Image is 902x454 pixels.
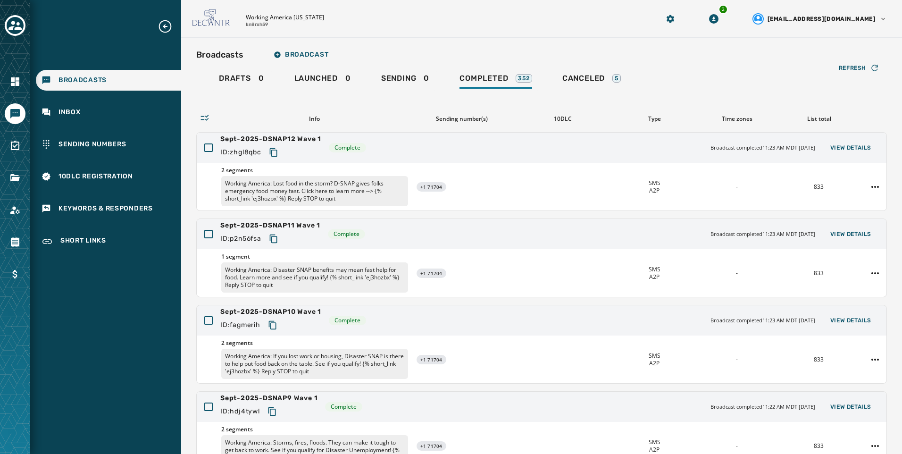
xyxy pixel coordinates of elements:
[710,403,815,411] span: Broadcast completed 11:22 AM MDT [DATE]
[823,400,879,413] button: View Details
[265,230,282,247] button: Copy text to clipboard
[830,403,871,411] span: View Details
[710,230,815,238] span: Broadcast completed 11:23 AM MDT [DATE]
[58,204,153,213] span: Keywords & Responders
[699,183,774,191] div: -
[36,70,181,91] a: Navigate to Broadcasts
[5,15,25,36] button: Toggle account select drawer
[381,74,429,89] div: 0
[649,273,660,281] span: A2P
[649,446,660,454] span: A2P
[220,234,261,244] span: ID: p2n56fsa
[831,60,887,76] button: Refresh
[36,198,181,219] a: Navigate to Keywords & Responders
[649,187,660,194] span: A2P
[768,15,876,23] span: [EMAIL_ADDRESS][DOMAIN_NAME]
[710,144,815,152] span: Broadcast completed 11:23 AM MDT [DATE]
[417,441,446,451] div: +1 71704
[868,266,883,281] button: Sept-2025-DSNAP11 Wave 1 action menu
[334,144,360,151] span: Complete
[868,352,883,367] button: Sept-2025-DSNAP10 Wave 1 action menu
[5,103,25,124] a: Navigate to Messaging
[749,9,891,28] button: User settings
[274,51,328,59] span: Broadcast
[617,115,692,123] div: Type
[555,69,628,91] a: Canceled5
[782,356,856,363] div: 833
[334,317,360,324] span: Complete
[5,200,25,220] a: Navigate to Account
[649,360,660,367] span: A2P
[331,403,357,411] span: Complete
[221,262,408,293] p: Working America: Disaster SNAP benefits may mean fast help for food. Learn more and see if you qu...
[699,442,774,450] div: -
[264,317,281,334] button: Copy text to clipboard
[782,269,856,277] div: 833
[294,74,338,83] span: Launched
[374,69,437,91] a: Sending0
[823,141,879,154] button: View Details
[839,64,866,72] span: Refresh
[58,76,107,85] span: Broadcasts
[58,140,126,149] span: Sending Numbers
[5,71,25,92] a: Navigate to Home
[334,230,359,238] span: Complete
[782,115,857,123] div: List total
[36,134,181,155] a: Navigate to Sending Numbers
[58,108,81,117] span: Inbox
[699,269,774,277] div: -
[830,317,871,324] span: View Details
[246,21,268,28] p: kn8rxh59
[5,168,25,188] a: Navigate to Files
[287,69,359,91] a: Launched0
[265,144,282,161] button: Copy text to clipboard
[649,179,660,187] span: SMS
[36,102,181,123] a: Navigate to Inbox
[221,167,408,174] span: 2 segments
[196,48,243,61] h2: Broadcasts
[211,69,272,91] a: Drafts0
[417,355,446,364] div: +1 71704
[699,356,774,363] div: -
[612,74,621,83] div: 5
[221,176,408,206] p: Working America: Lost food in the storm? D-SNAP gives folks emergency food money fast. Click here...
[264,403,281,420] button: Copy text to clipboard
[823,227,879,241] button: View Details
[246,14,324,21] p: Working America [US_STATE]
[417,182,446,192] div: +1 71704
[705,10,722,27] button: Download Menu
[219,74,251,83] span: Drafts
[649,352,660,360] span: SMS
[868,179,883,194] button: Sept-2025-DSNAP12 Wave 1 action menu
[562,74,605,83] span: Canceled
[220,307,321,317] span: Sept-2025-DSNAP10 Wave 1
[220,135,321,144] span: Sept-2025-DSNAP12 Wave 1
[452,69,540,91] a: Completed352
[830,144,871,151] span: View Details
[221,426,408,433] span: 2 segments
[5,232,25,252] a: Navigate to Orders
[649,266,660,273] span: SMS
[830,230,871,238] span: View Details
[219,74,264,89] div: 0
[868,438,883,454] button: Sept-2025-DSNAP9 Wave 1 action menu
[220,407,260,416] span: ID: hdj4tywl
[220,394,317,403] span: Sept-2025-DSNAP9 Wave 1
[158,19,180,34] button: Expand sub nav menu
[221,115,408,123] div: Info
[700,115,775,123] div: Time zones
[5,135,25,156] a: Navigate to Surveys
[417,269,446,278] div: +1 71704
[718,5,728,14] div: 2
[5,264,25,285] a: Navigate to Billing
[516,115,610,123] div: 10DLC
[58,172,133,181] span: 10DLC Registration
[221,253,408,261] span: 1 segment
[266,45,336,64] button: Broadcast
[220,221,320,230] span: Sept-2025-DSNAP11 Wave 1
[221,349,408,379] p: Working America: If you lost work or housing, Disaster SNAP is there to help put food back on the...
[36,230,181,253] a: Navigate to Short Links
[662,10,679,27] button: Manage global settings
[516,74,532,83] div: 352
[782,442,856,450] div: 833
